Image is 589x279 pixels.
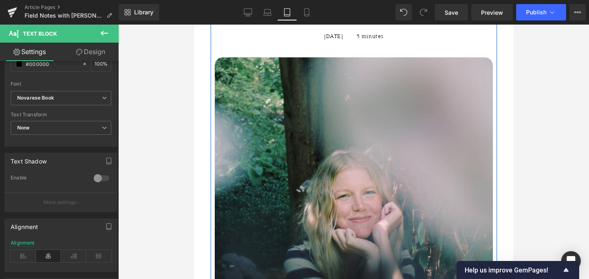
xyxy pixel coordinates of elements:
div: Open Intercom Messenger [561,251,581,271]
span: Save [445,8,458,17]
span: Help us improve GemPages! [465,266,561,274]
button: Redo [415,4,432,20]
b: None [17,125,30,131]
a: Article Pages [25,4,119,11]
span: Preview [481,8,503,17]
div: Alignment [11,219,38,230]
button: Show survey - Help us improve GemPages! [465,265,571,275]
div: Enable [11,175,85,183]
a: Tablet [277,4,297,20]
div: Text Transform [11,112,111,118]
button: Publish [516,4,566,20]
span: Text Block [23,30,57,37]
span: Publish [526,9,546,16]
a: Mobile [297,4,317,20]
div: Text Shadow [11,153,47,165]
input: Color [26,59,78,68]
button: More [569,4,586,20]
i: Novarese Book [17,95,54,102]
button: Undo [396,4,412,20]
a: New Library [119,4,159,20]
button: More settings [5,193,117,212]
a: Design [61,43,120,61]
a: Preview [471,4,513,20]
div: % [91,57,111,71]
div: Font [11,81,111,87]
a: Desktop [238,4,258,20]
div: Alignment [11,240,35,246]
a: Laptop [258,4,277,20]
span: Field Notes with [PERSON_NAME] [25,12,103,19]
p: More settings [43,199,76,206]
span: Library [134,9,153,16]
p: [DATE] 5 minutes [20,7,299,16]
